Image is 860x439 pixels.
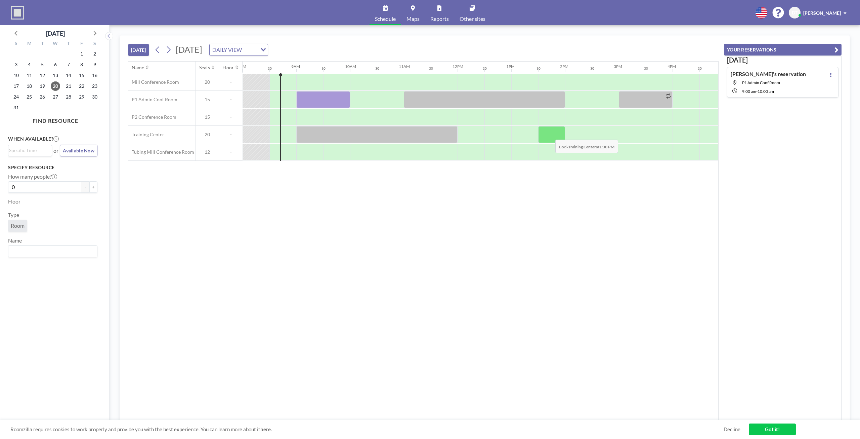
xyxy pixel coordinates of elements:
[731,71,806,77] h4: [PERSON_NAME]'s reservation
[77,49,86,59] span: Friday, August 1, 2025
[453,64,463,69] div: 12PM
[199,65,210,71] div: Seats
[23,40,36,48] div: M
[38,60,47,69] span: Tuesday, August 5, 2025
[614,64,622,69] div: 3PM
[568,144,596,149] b: Training Center
[11,92,21,102] span: Sunday, August 24, 2025
[291,64,300,69] div: 9AM
[11,222,25,229] span: Room
[668,64,676,69] div: 4PM
[90,49,99,59] span: Saturday, August 2, 2025
[128,79,179,85] span: Mill Conference Room
[176,44,202,54] span: [DATE]
[196,97,219,103] span: 15
[81,181,89,193] button: -
[406,16,420,22] span: Maps
[196,114,219,120] span: 15
[506,64,515,69] div: 1PM
[75,40,88,48] div: F
[89,181,97,193] button: +
[128,114,176,120] span: P2 Conference Room
[244,45,257,54] input: Search for option
[51,92,60,102] span: Wednesday, August 27, 2025
[8,246,97,257] div: Search for option
[8,212,19,218] label: Type
[196,79,219,85] span: 20
[90,71,99,80] span: Saturday, August 16, 2025
[268,66,272,71] div: 30
[51,81,60,91] span: Wednesday, August 20, 2025
[46,29,65,38] div: [DATE]
[8,115,103,124] h4: FIND RESOURCE
[10,426,724,433] span: Roomzilla requires cookies to work properly and provide you with the best experience. You can lea...
[25,60,34,69] span: Monday, August 4, 2025
[9,147,48,154] input: Search for option
[36,40,49,48] div: T
[430,16,449,22] span: Reports
[399,64,410,69] div: 11AM
[51,71,60,80] span: Wednesday, August 13, 2025
[128,97,177,103] span: P1 Admin Conf Room
[51,60,60,69] span: Wednesday, August 6, 2025
[222,65,234,71] div: Floor
[210,44,268,56] div: Search for option
[90,92,99,102] span: Saturday, August 30, 2025
[8,173,57,180] label: How many people?
[90,81,99,91] span: Saturday, August 23, 2025
[219,132,243,138] span: -
[196,132,219,138] span: 20
[749,424,796,435] a: Got it!
[555,140,618,153] span: Book at
[11,71,21,80] span: Sunday, August 10, 2025
[132,65,144,71] div: Name
[219,149,243,155] span: -
[8,237,22,244] label: Name
[77,71,86,80] span: Friday, August 15, 2025
[460,16,485,22] span: Other sites
[429,66,433,71] div: 30
[25,92,34,102] span: Monday, August 25, 2025
[758,89,774,94] span: 10:00 AM
[128,44,149,56] button: [DATE]
[260,426,272,432] a: here.
[64,71,73,80] span: Thursday, August 14, 2025
[698,66,702,71] div: 30
[8,198,20,205] label: Floor
[38,71,47,80] span: Tuesday, August 12, 2025
[321,66,326,71] div: 30
[25,71,34,80] span: Monday, August 11, 2025
[25,81,34,91] span: Monday, August 18, 2025
[60,145,97,156] button: Available Now
[724,426,740,433] a: Decline
[77,60,86,69] span: Friday, August 8, 2025
[77,81,86,91] span: Friday, August 22, 2025
[219,97,243,103] span: -
[219,114,243,120] span: -
[10,40,23,48] div: S
[375,16,396,22] span: Schedule
[742,89,756,94] span: 9:00 AM
[62,40,75,48] div: T
[724,44,842,56] button: YOUR RESERVATIONS
[64,92,73,102] span: Thursday, August 28, 2025
[483,66,487,71] div: 30
[90,60,99,69] span: Saturday, August 9, 2025
[38,92,47,102] span: Tuesday, August 26, 2025
[53,147,58,154] span: or
[77,92,86,102] span: Friday, August 29, 2025
[219,79,243,85] span: -
[11,6,24,20] img: organization-logo
[88,40,101,48] div: S
[11,60,21,69] span: Sunday, August 3, 2025
[8,164,97,171] h3: Specify resource
[11,103,21,112] span: Sunday, August 31, 2025
[8,145,52,155] div: Search for option
[64,81,73,91] span: Thursday, August 21, 2025
[38,81,47,91] span: Tuesday, August 19, 2025
[9,247,93,256] input: Search for option
[128,149,194,155] span: Tubing Mill Conference Room
[599,144,614,149] b: 1:30 PM
[560,64,568,69] div: 2PM
[803,10,841,16] span: [PERSON_NAME]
